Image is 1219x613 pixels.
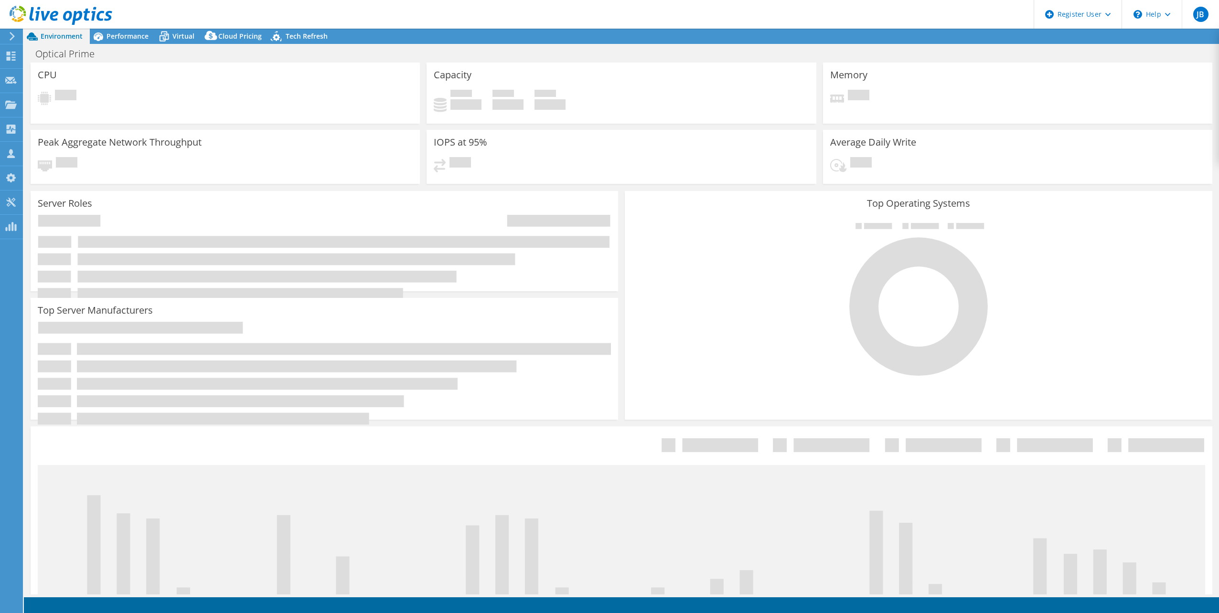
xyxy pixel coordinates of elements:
[55,90,76,103] span: Pending
[38,305,153,316] h3: Top Server Manufacturers
[535,90,556,99] span: Total
[434,70,471,80] h3: Capacity
[56,157,77,170] span: Pending
[850,157,872,170] span: Pending
[535,99,566,110] h4: 0 GiB
[450,90,472,99] span: Used
[492,99,524,110] h4: 0 GiB
[107,32,149,41] span: Performance
[218,32,262,41] span: Cloud Pricing
[449,157,471,170] span: Pending
[38,70,57,80] h3: CPU
[830,70,867,80] h3: Memory
[41,32,83,41] span: Environment
[450,99,481,110] h4: 0 GiB
[1193,7,1208,22] span: JB
[492,90,514,99] span: Free
[38,198,92,209] h3: Server Roles
[38,137,202,148] h3: Peak Aggregate Network Throughput
[434,137,487,148] h3: IOPS at 95%
[172,32,194,41] span: Virtual
[632,198,1205,209] h3: Top Operating Systems
[830,137,916,148] h3: Average Daily Write
[31,49,109,59] h1: Optical Prime
[286,32,328,41] span: Tech Refresh
[1133,10,1142,19] svg: \n
[848,90,869,103] span: Pending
